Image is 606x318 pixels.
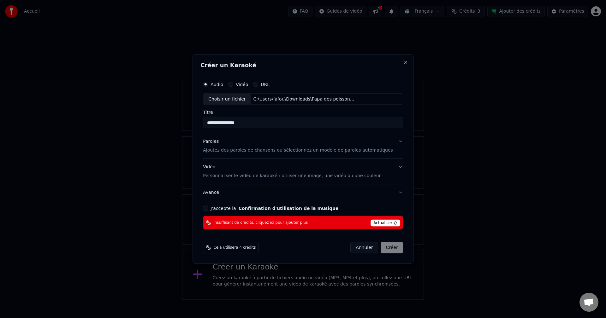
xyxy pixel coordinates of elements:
span: Cela utilisera 4 crédits [213,245,256,250]
p: Personnaliser le vidéo de karaoké : utiliser une image, une vidéo ou une couleur [203,173,381,179]
button: ParolesAjoutez des paroles de chansons ou sélectionnez un modèle de paroles automatiques [203,133,403,159]
label: Vidéo [236,82,248,86]
span: Actualiser [371,220,400,227]
label: Titre [203,110,403,114]
label: Audio [211,82,223,86]
button: Avancé [203,184,403,201]
button: J'accepte la [239,206,339,211]
div: C:\Users\fafou\Downloads\Papa des poissons.mp3 [251,96,358,102]
label: URL [261,82,270,86]
button: VidéoPersonnaliser le vidéo de karaoké : utiliser une image, une vidéo ou une couleur [203,159,403,184]
span: Insuffisant de crédits, cliquez ici pour ajouter plus [213,220,308,225]
div: Choisir un fichier [203,93,251,105]
label: J'accepte la [211,206,338,211]
div: Paroles [203,138,219,145]
p: Ajoutez des paroles de chansons ou sélectionnez un modèle de paroles automatiques [203,147,393,153]
div: Vidéo [203,164,381,179]
button: Annuler [350,242,378,253]
h2: Créer un Karaoké [200,62,406,68]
